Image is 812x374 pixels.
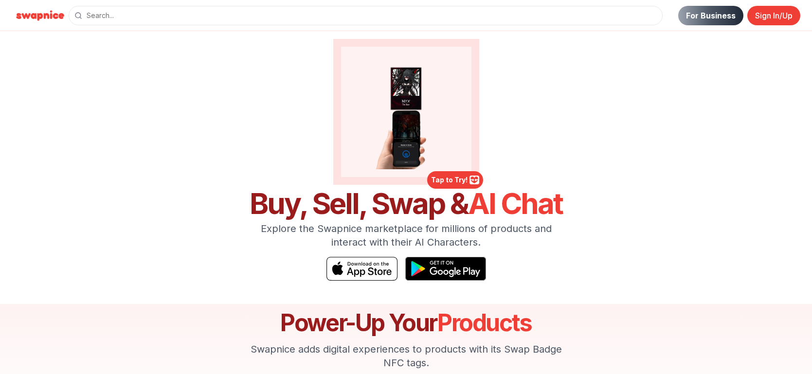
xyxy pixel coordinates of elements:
p: Explore the Swapnice marketplace for millions of products and interact with their AI Characters. [243,222,570,249]
img: Download Swapnice on the App Store [326,257,397,281]
p: Swapnice adds digital experiences to products with its Swap Badge NFC tags. [243,342,570,370]
h1: Buy, Sell, Swap & [243,189,570,218]
span: AI Chat [468,186,562,221]
h2: Power-Up Your [243,311,570,335]
img: Swapnice Logo [12,8,69,23]
img: Get it on Google Play [405,257,486,281]
a: For Business [678,6,743,25]
span: Products [437,308,532,337]
a: Sign In/Up [747,6,800,25]
input: Search... [69,6,663,25]
img: NFC Scan Demonstration [349,54,464,169]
